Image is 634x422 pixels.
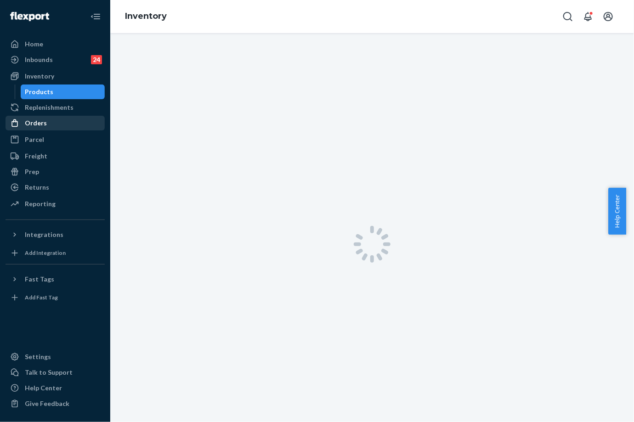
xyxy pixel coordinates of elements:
div: Add Fast Tag [25,293,58,301]
div: Returns [25,183,49,192]
a: Inventory [125,11,167,21]
a: Returns [6,180,105,195]
div: Products [25,87,54,96]
div: Inventory [25,72,54,81]
a: Prep [6,164,105,179]
div: Add Integration [25,249,66,257]
div: Reporting [25,199,56,208]
button: Fast Tags [6,272,105,287]
a: Add Fast Tag [6,290,105,305]
button: Give Feedback [6,396,105,411]
div: Home [25,39,43,49]
div: Prep [25,167,39,176]
button: Integrations [6,227,105,242]
button: Open account menu [599,7,617,26]
a: Settings [6,349,105,364]
a: Help Center [6,381,105,395]
a: Home [6,37,105,51]
div: Orders [25,118,47,128]
a: Add Integration [6,246,105,260]
a: Replenishments [6,100,105,115]
div: Give Feedback [25,399,69,408]
div: Inbounds [25,55,53,64]
a: Parcel [6,132,105,147]
a: Talk to Support [6,365,105,380]
a: Products [21,84,105,99]
div: Talk to Support [25,368,73,377]
ol: breadcrumbs [118,3,174,30]
a: Inventory [6,69,105,84]
div: 24 [91,55,102,64]
button: Close Navigation [86,7,105,26]
img: Flexport logo [10,12,49,21]
button: Open notifications [579,7,597,26]
div: Help Center [25,383,62,393]
a: Freight [6,149,105,163]
div: Parcel [25,135,44,144]
div: Replenishments [25,103,74,112]
div: Freight [25,152,47,161]
a: Inbounds24 [6,52,105,67]
a: Orders [6,116,105,130]
a: Reporting [6,197,105,211]
div: Settings [25,352,51,361]
button: Open Search Box [559,7,577,26]
button: Help Center [608,188,626,235]
div: Integrations [25,230,63,239]
div: Fast Tags [25,275,54,284]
